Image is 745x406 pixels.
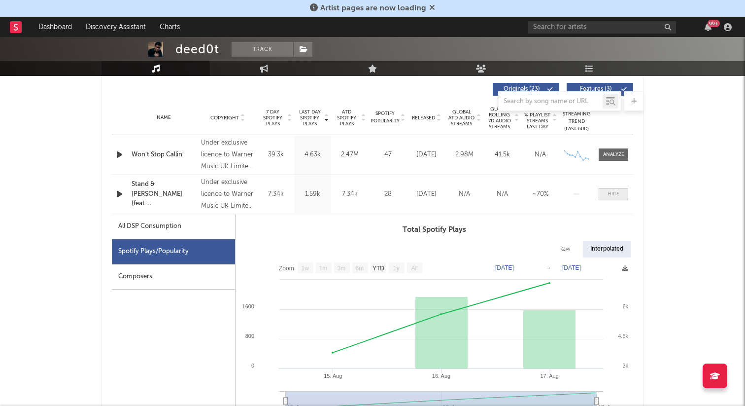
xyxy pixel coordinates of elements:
[708,20,720,27] div: 99 +
[410,150,443,160] div: [DATE]
[412,115,435,121] span: Released
[356,265,364,272] text: 6m
[320,4,426,12] span: Artist pages are now loading
[552,241,578,258] div: Raw
[242,303,254,309] text: 1600
[486,150,519,160] div: 41.5k
[297,150,329,160] div: 4.63k
[622,303,628,309] text: 6k
[448,109,475,127] span: Global ATD Audio Streams
[410,189,443,199] div: [DATE]
[324,373,342,379] text: 15. Aug
[393,265,400,272] text: 1y
[573,86,618,92] span: Features ( 3 )
[524,189,557,199] div: ~ 70 %
[448,189,481,199] div: N/A
[32,17,79,37] a: Dashboard
[297,189,329,199] div: 1.59k
[524,150,557,160] div: N/A
[499,98,603,106] input: Search by song name or URL
[153,17,187,37] a: Charts
[562,103,591,133] div: Global Streaming Trend (Last 60D)
[371,150,405,160] div: 47
[201,137,255,173] div: Under exclusive licence to Warner Music UK Limited, © 2024 [PERSON_NAME] [PERSON_NAME]
[245,333,254,339] text: 800
[210,115,239,121] span: Copyright
[448,150,481,160] div: 2.98M
[132,114,196,121] div: Name
[112,239,235,264] div: Spotify Plays/Popularity
[338,265,346,272] text: 3m
[371,110,400,125] span: Spotify Popularity
[618,333,628,339] text: 4.5k
[334,189,366,199] div: 7.34k
[432,373,450,379] text: 16. Aug
[334,150,366,160] div: 2.47M
[524,106,551,130] span: Estimated % Playlist Streams Last Day
[175,42,219,57] div: deed0t
[486,189,519,199] div: N/A
[132,180,196,209] a: Stand & [PERSON_NAME] (feat. [GEOGRAPHIC_DATA])
[705,23,711,31] button: 99+
[372,265,384,272] text: YTD
[260,189,292,199] div: 7.34k
[499,86,544,92] span: Originals ( 23 )
[486,106,513,130] span: Global Rolling 7D Audio Streams
[260,150,292,160] div: 39.3k
[429,4,435,12] span: Dismiss
[232,42,293,57] button: Track
[411,265,417,272] text: All
[562,264,581,271] text: [DATE]
[622,363,628,369] text: 3k
[302,265,309,272] text: 1w
[297,109,323,127] span: Last Day Spotify Plays
[279,265,294,272] text: Zoom
[260,109,286,127] span: 7 Day Spotify Plays
[334,109,360,127] span: ATD Spotify Plays
[528,21,676,34] input: Search for artists
[583,241,631,258] div: Interpolated
[567,83,633,96] button: Features(3)
[541,373,559,379] text: 17. Aug
[493,83,559,96] button: Originals(23)
[251,363,254,369] text: 0
[371,189,405,199] div: 28
[319,265,328,272] text: 1m
[79,17,153,37] a: Discovery Assistant
[236,224,633,236] h3: Total Spotify Plays
[201,177,255,212] div: Under exclusive licence to Warner Music UK Limited, © 2025 deed0t
[495,264,514,271] text: [DATE]
[112,264,235,290] div: Composers
[545,264,551,271] text: →
[132,150,196,160] a: Won't Stop Callin'
[112,214,235,239] div: All DSP Consumption
[118,221,181,232] div: All DSP Consumption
